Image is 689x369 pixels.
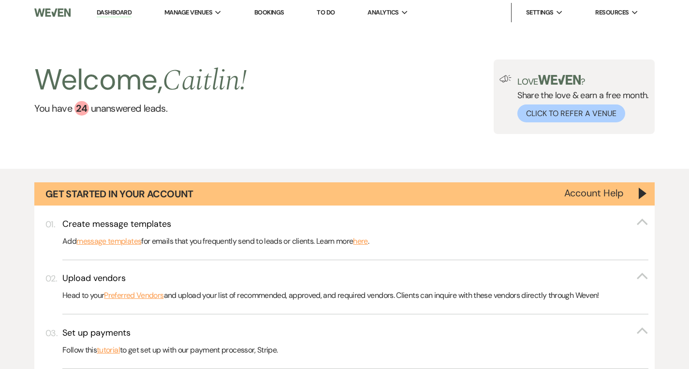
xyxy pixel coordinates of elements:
[517,75,649,86] p: Love ?
[62,218,648,230] button: Create message templates
[62,218,171,230] h3: Create message templates
[538,75,581,85] img: weven-logo-green.svg
[367,8,398,17] span: Analytics
[595,8,629,17] span: Resources
[254,8,284,16] a: Bookings
[62,272,648,284] button: Upload vendors
[45,187,193,201] h1: Get Started in Your Account
[62,289,648,302] p: Head to your and upload your list of recommended, approved, and required vendors. Clients can inq...
[62,235,648,248] p: Add for emails that you frequently send to leads or clients. Learn more .
[34,2,71,23] img: Weven Logo
[564,188,624,198] button: Account Help
[526,8,554,17] span: Settings
[62,327,648,339] button: Set up payments
[62,327,131,339] h3: Set up payments
[74,101,89,116] div: 24
[517,104,625,122] button: Click to Refer a Venue
[317,8,335,16] a: To Do
[353,235,367,248] a: here
[164,8,212,17] span: Manage Venues
[76,235,141,248] a: message templates
[499,75,512,83] img: loud-speaker-illustration.svg
[97,344,120,356] a: tutorial
[34,101,247,116] a: You have 24 unanswered leads.
[512,75,649,122] div: Share the love & earn a free month.
[62,344,648,356] p: Follow this to get set up with our payment processor, Stripe.
[62,272,126,284] h3: Upload vendors
[104,289,163,302] a: Preferred Vendors
[97,8,132,17] a: Dashboard
[34,59,247,101] h2: Welcome,
[162,59,247,103] span: Caitlin !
